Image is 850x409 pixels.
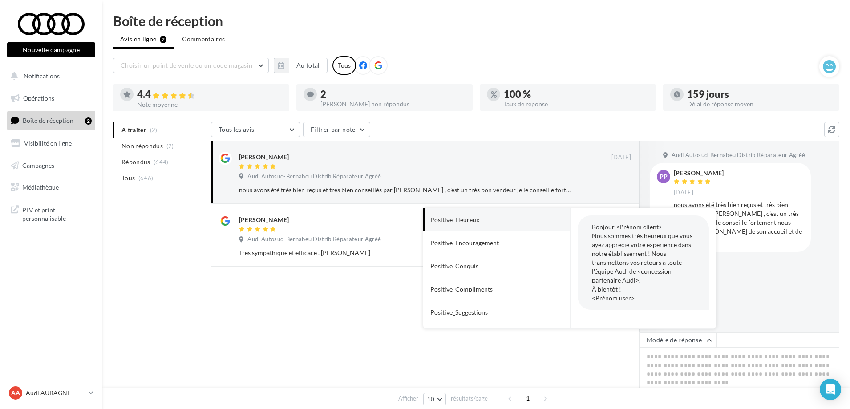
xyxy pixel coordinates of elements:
[423,255,545,278] button: Positive_Conquis
[820,379,841,400] div: Open Intercom Messenger
[320,101,465,107] div: [PERSON_NAME] non répondus
[26,389,85,397] p: Audi AUBAGNE
[247,173,381,181] span: Audi Autosud-Bernabeu Distrib Réparateur Agréé
[521,391,535,405] span: 1
[611,154,631,162] span: [DATE]
[687,101,832,107] div: Délai de réponse moyen
[211,122,300,137] button: Tous les avis
[11,389,20,397] span: AA
[113,58,269,73] button: Choisir un point de vente ou un code magasin
[674,189,693,197] span: [DATE]
[5,67,93,85] button: Notifications
[23,117,73,124] span: Boîte de réception
[274,58,328,73] button: Au total
[113,14,839,28] div: Boîte de réception
[674,200,804,245] div: nous avons été très bien reçus et très bien conseillés par [PERSON_NAME] , c'est un très bon vend...
[239,215,289,224] div: [PERSON_NAME]
[423,278,545,301] button: Positive_Compliments
[121,174,135,182] span: Tous
[5,156,97,175] a: Campagnes
[247,235,381,243] span: Audi Autosud-Bernabeu Distrib Réparateur Agréé
[423,393,446,405] button: 10
[430,215,479,224] div: Positive_Heureux
[660,172,668,181] span: PP
[423,301,545,324] button: Positive_Suggestions
[137,89,282,100] div: 4.4
[5,111,97,130] a: Boîte de réception2
[7,385,95,401] a: AA Audi AUBAGNE
[239,153,289,162] div: [PERSON_NAME]
[22,183,59,191] span: Médiathèque
[85,117,92,125] div: 2
[451,394,488,403] span: résultats/page
[23,94,54,102] span: Opérations
[5,134,97,153] a: Visibilité en ligne
[289,58,328,73] button: Au total
[22,204,92,223] span: PLV et print personnalisable
[137,101,282,108] div: Note moyenne
[24,139,72,147] span: Visibilité en ligne
[639,332,716,348] button: Modèle de réponse
[423,231,545,255] button: Positive_Encouragement
[504,89,649,99] div: 100 %
[504,101,649,107] div: Taux de réponse
[303,122,370,137] button: Filtrer par note
[219,126,255,133] span: Tous les avis
[24,72,60,80] span: Notifications
[592,223,692,302] span: Bonjour <Prénom client> Nous sommes très heureux que vous ayez apprécié votre expérience dans not...
[674,170,724,176] div: [PERSON_NAME]
[22,161,54,169] span: Campagnes
[239,186,573,194] div: nous avons été très bien reçus et très bien conseillés par [PERSON_NAME] , c'est un très bon vend...
[154,158,169,166] span: (644)
[332,56,356,75] div: Tous
[430,308,488,317] div: Positive_Suggestions
[166,142,174,150] span: (2)
[121,61,252,69] span: Choisir un point de vente ou un code magasin
[121,142,163,150] span: Non répondus
[182,35,225,44] span: Commentaires
[138,174,154,182] span: (646)
[7,42,95,57] button: Nouvelle campagne
[430,262,478,271] div: Positive_Conquis
[121,158,150,166] span: Répondus
[239,248,573,257] div: Très sympathique et efficace . [PERSON_NAME]
[423,208,545,231] button: Positive_Heureux
[320,89,465,99] div: 2
[427,396,435,403] span: 10
[430,285,493,294] div: Positive_Compliments
[5,200,97,227] a: PLV et print personnalisable
[687,89,832,99] div: 159 jours
[672,151,805,159] span: Audi Autosud-Bernabeu Distrib Réparateur Agréé
[5,178,97,197] a: Médiathèque
[5,89,97,108] a: Opérations
[398,394,418,403] span: Afficher
[430,239,499,247] div: Positive_Encouragement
